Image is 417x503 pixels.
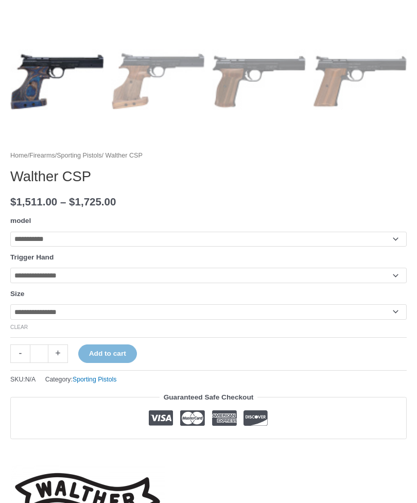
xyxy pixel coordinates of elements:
[10,34,104,128] img: Walther CSP
[10,324,28,330] a: Clear options
[10,196,57,207] bdi: 1,511.00
[10,344,30,362] a: -
[10,196,16,207] span: $
[10,290,24,298] label: Size
[10,168,407,185] h1: Walther CSP
[10,253,54,261] label: Trigger Hand
[60,196,66,207] span: –
[29,152,55,159] a: Firearms
[57,152,101,159] a: Sporting Pistols
[69,196,116,207] bdi: 1,725.00
[10,446,407,458] iframe: Customer reviews powered by Trustpilot
[78,344,137,363] button: Add to cart
[25,376,36,383] span: N/A
[30,344,48,362] input: Product quantity
[111,34,205,128] img: Walther CSP - Image 2
[10,374,36,386] span: SKU:
[10,150,407,162] nav: Breadcrumb
[10,152,28,159] a: Home
[69,196,75,207] span: $
[48,344,68,362] a: +
[10,217,31,224] label: model
[160,391,258,404] legend: Guaranteed Safe Checkout
[73,376,116,383] a: Sporting Pistols
[313,34,407,128] img: Walther CSP - Image 4
[45,374,117,386] span: Category:
[212,34,306,128] img: Walther CSP - Image 3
